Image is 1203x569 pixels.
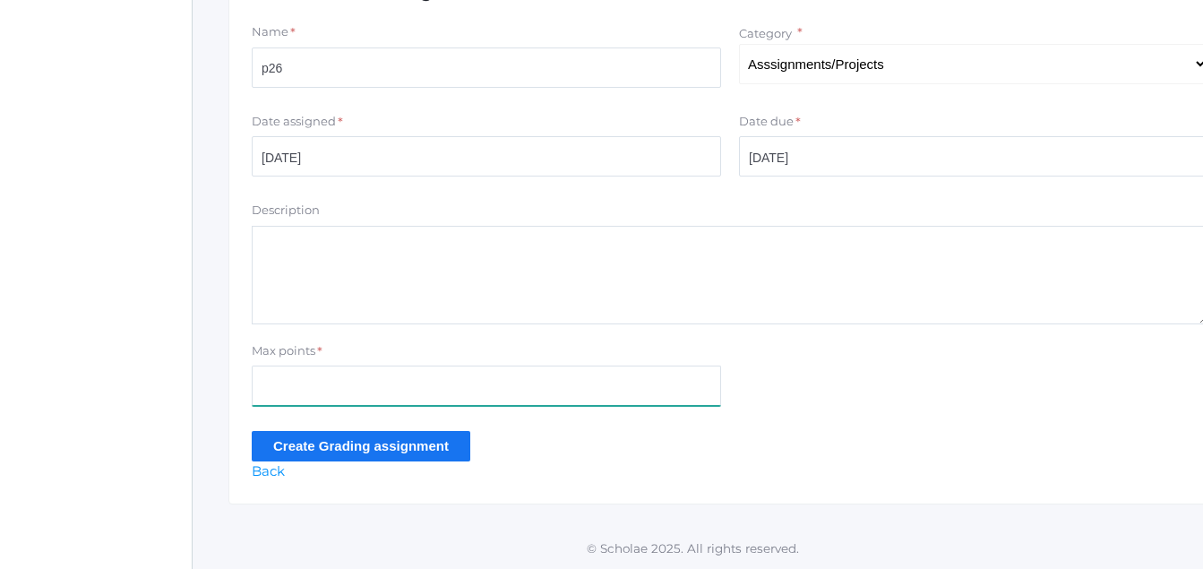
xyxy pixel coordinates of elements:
[252,342,315,360] label: Max points
[193,539,1193,557] p: © Scholae 2025. All rights reserved.
[739,113,794,131] label: Date due
[739,26,792,40] label: Category
[252,202,320,220] label: Description
[252,23,288,41] label: Name
[252,431,470,461] input: Create Grading assignment
[252,113,336,131] label: Date assigned
[252,462,285,479] a: Back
